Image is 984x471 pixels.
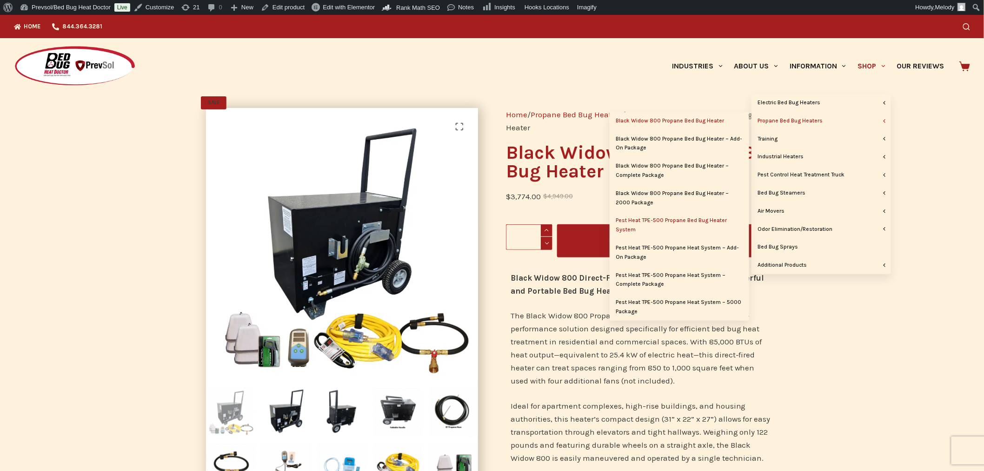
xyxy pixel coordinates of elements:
a: Black Widow 800 Propane Bed Bug Heater – Complete Package [610,157,749,184]
span: SALE [201,96,226,109]
button: Open LiveChat chat widget [7,4,35,32]
a: Air Movers [751,202,891,220]
p: The Black Widow 800 Propane Bed Bug Heater is a compact, high-performance solution designed speci... [511,309,773,387]
a: Industrial Heaters [751,148,891,166]
span: $ [543,193,547,200]
a: Additional Products [751,256,891,274]
a: Propane Bed Bug Heaters [531,110,622,119]
a: View full-screen image gallery [450,117,469,136]
img: Black Widow 800 foldable handle [373,387,422,436]
a: Home [14,15,47,38]
a: Black Widow 800 Propane Bed Bug Heater – Add-On Package [610,130,749,157]
img: Black Widow 800 Propane Bed Bug Heater operable by single technician [318,387,366,436]
button: Add to cart [557,224,778,257]
h1: Black Widow 800 Propane Bed Bug Heater [506,143,778,181]
span: Rank Math SEO [396,4,440,11]
button: Search [963,23,970,30]
a: Pest Heat TPE-500 Propane Heat System – Complete Package [610,267,749,294]
a: Our Reviews [891,38,950,94]
a: Home [506,110,527,119]
input: Product quantity [506,224,552,250]
a: Pest Heat TPE-500 Propane Heat System – 5000 Package [610,294,749,321]
nav: Breadcrumb [506,108,778,134]
span: Edit with Elementor [323,4,375,11]
nav: Primary [666,38,950,94]
span: $ [506,192,511,201]
a: Propane Bed Bug Heaters [751,112,891,130]
strong: Black Widow 800 Direct-Fired Propane Bed Bug Heater – Powerful and Portable Bed Bug Heat Treatmen... [511,273,765,296]
a: Information [784,38,852,94]
a: Shop [852,38,891,94]
img: Propane Hose [429,387,478,436]
img: Prevsol/Bed Bug Heat Doctor [14,46,136,87]
a: Pest Heat TPE-500 Propane Bed Bug Heater System [610,212,749,239]
a: Pest Heat TPE-500 Propane Heat System – Add-On Package [610,239,749,266]
a: About Us [728,38,784,94]
bdi: 4,949.00 [543,193,573,200]
a: Black Widow 800 Propane Bed Bug Heater [610,112,749,130]
a: Electric Bed Bug Heaters [751,94,891,112]
a: Pest Control Heat Treatment Truck [751,166,891,184]
span: Insights [494,4,515,11]
nav: Top Menu [14,15,108,38]
a: Live [114,3,130,12]
a: Odor Elimination/Restoration [751,221,891,238]
a: Black Widow 800 Propane Bed Bug Heater – 2000 Package [610,185,749,212]
a: Bed Bug Steamers [751,184,891,202]
a: Training [751,130,891,148]
p: Ideal for apartment complexes, high-rise buildings, and housing authorities, this heater’s compac... [511,399,773,464]
img: Black Widow 800 Propane Bed Bug Heater Basic Package [206,387,255,436]
span: Melody [935,4,955,11]
a: Bed Bug Sprays [751,238,891,256]
bdi: 3,774.00 [506,192,541,201]
img: Black Widow 800 Propane Bed Bug Heater with propane hose attachment [262,387,311,436]
a: Industries [666,38,728,94]
a: 844.364.3281 [47,15,108,38]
